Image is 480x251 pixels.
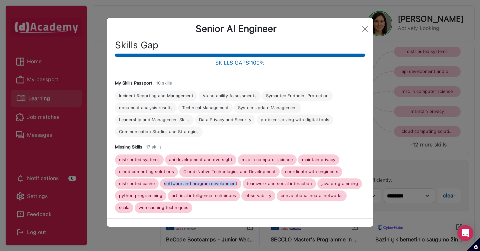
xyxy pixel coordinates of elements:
button: Close [360,24,370,34]
div: teamwork and social interaction [247,181,312,186]
div: Communication Studies and Strategies [119,129,199,134]
div: distributed systems [119,157,160,162]
div: 10 skills [156,79,172,88]
h4: My Skills Passport [115,81,152,86]
div: Vulnerability Assessments [203,93,257,99]
button: Set cookie preferences [467,238,480,251]
div: Open Intercom Messenger [457,225,473,241]
div: web caching techniques [139,205,188,210]
div: coordinate with engineers [285,169,338,174]
div: Senior AI Engineer [112,23,360,35]
div: SKILLS GAPS: 100 % [215,58,265,68]
h4: Missing Skills [115,144,142,150]
div: problem-solving with digital tools [261,117,329,123]
div: api development and oversight [169,157,232,162]
div: cloud computing solutions [119,169,174,174]
h3: Skills Gap [115,40,365,51]
div: Data Privacy and Security [199,117,251,123]
div: software and program development [164,181,237,186]
div: Leadership and Management Skills [119,117,190,123]
div: java programming [321,181,358,186]
div: msc in computer science [242,157,293,162]
div: observability [245,193,271,198]
div: scala [119,205,129,210]
div: Technical Management [182,105,229,111]
div: maintain privacy [302,157,335,162]
div: Symantec Endpoint Protection [266,93,329,99]
div: Incident Reporting and Management [119,93,193,99]
div: System Update Management [238,105,297,111]
div: Cloud-Native Technologies and Development [183,169,276,174]
div: distributed cache [119,181,155,186]
div: 17 skills [146,142,162,152]
div: python programming [119,193,162,198]
div: artificial intelligence techniques [172,193,236,198]
div: document analysis results [119,105,173,111]
div: convolutional neural networks [281,193,343,198]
